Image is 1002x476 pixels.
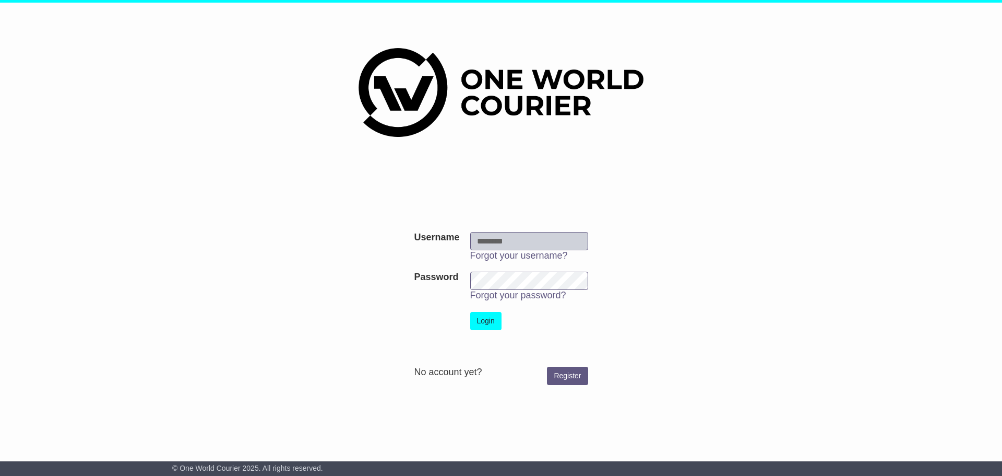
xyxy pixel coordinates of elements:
[547,367,588,385] a: Register
[414,232,459,243] label: Username
[470,290,566,300] a: Forgot your password?
[359,48,643,137] img: One World
[172,464,323,472] span: © One World Courier 2025. All rights reserved.
[414,367,588,378] div: No account yet?
[470,312,502,330] button: Login
[414,272,458,283] label: Password
[470,250,568,261] a: Forgot your username?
